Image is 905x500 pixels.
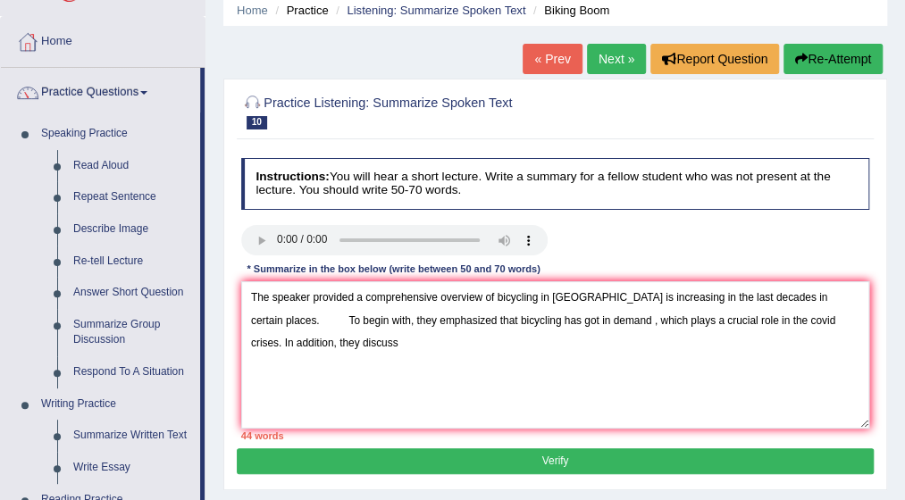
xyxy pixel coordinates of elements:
a: Home [1,17,205,62]
h4: You will hear a short lecture. Write a summary for a fellow student who was not present at the le... [241,158,870,209]
a: « Prev [523,44,582,74]
div: 44 words [241,429,870,443]
div: * Summarize in the box below (write between 50 and 70 words) [241,262,547,278]
button: Re-Attempt [783,44,883,74]
a: Speaking Practice [33,118,200,150]
a: Re-tell Lecture [65,246,200,278]
a: Next » [587,44,646,74]
a: Practice Questions [1,68,200,112]
span: 10 [247,116,267,129]
b: Instructions: [256,170,329,183]
a: Home [237,4,268,17]
li: Biking Boom [529,2,609,19]
a: Summarize Group Discussion [65,309,200,356]
a: Write Essay [65,452,200,484]
a: Repeat Sentence [65,181,200,213]
button: Report Question [650,44,779,74]
a: Listening: Summarize Spoken Text [347,4,525,17]
h2: Practice Listening: Summarize Spoken Text [241,92,631,129]
a: Respond To A Situation [65,356,200,388]
a: Summarize Written Text [65,420,200,452]
a: Answer Short Question [65,277,200,309]
button: Verify [237,448,873,474]
a: Writing Practice [33,388,200,421]
a: Describe Image [65,213,200,246]
li: Practice [271,2,328,19]
a: Read Aloud [65,150,200,182]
